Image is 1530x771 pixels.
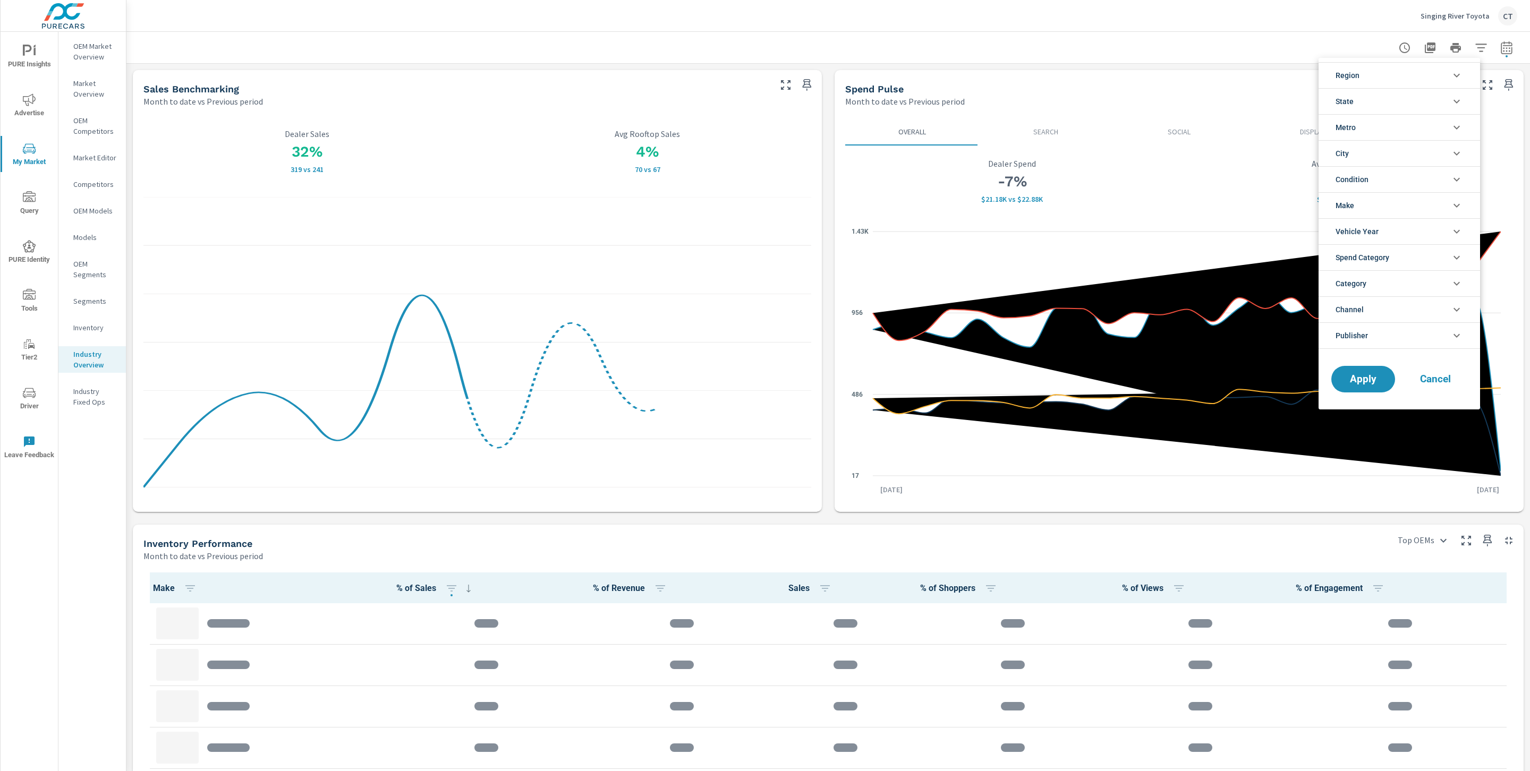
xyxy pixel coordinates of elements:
[1319,58,1480,353] ul: filter options
[1336,141,1349,166] span: City
[1336,323,1368,348] span: Publisher
[1336,63,1359,88] span: Region
[1336,219,1379,244] span: Vehicle Year
[1336,271,1366,296] span: Category
[1336,193,1354,218] span: Make
[1336,89,1354,114] span: State
[1336,167,1368,192] span: Condition
[1336,297,1364,322] span: Channel
[1336,115,1356,140] span: Metro
[1336,245,1389,270] span: Spend Category
[1414,374,1457,384] span: Cancel
[1404,366,1467,392] button: Cancel
[1331,366,1395,392] button: Apply
[1342,374,1384,384] span: Apply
